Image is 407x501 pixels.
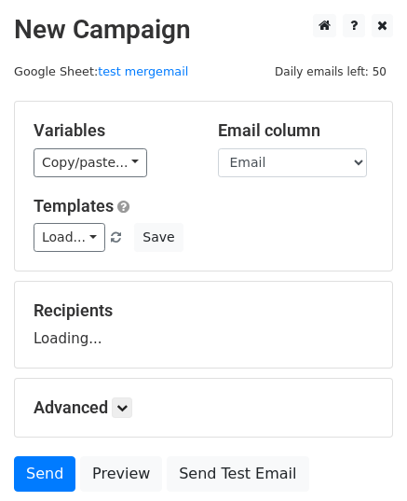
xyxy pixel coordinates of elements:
[34,196,114,216] a: Templates
[34,120,190,141] h5: Variables
[34,300,373,349] div: Loading...
[34,300,373,321] h5: Recipients
[14,64,188,78] small: Google Sheet:
[14,14,393,46] h2: New Campaign
[34,223,105,252] a: Load...
[167,456,308,492] a: Send Test Email
[34,397,373,418] h5: Advanced
[134,223,183,252] button: Save
[80,456,162,492] a: Preview
[268,62,393,82] span: Daily emails left: 50
[14,456,75,492] a: Send
[34,148,147,177] a: Copy/paste...
[98,64,188,78] a: test mergemail
[268,64,393,78] a: Daily emails left: 50
[218,120,374,141] h5: Email column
